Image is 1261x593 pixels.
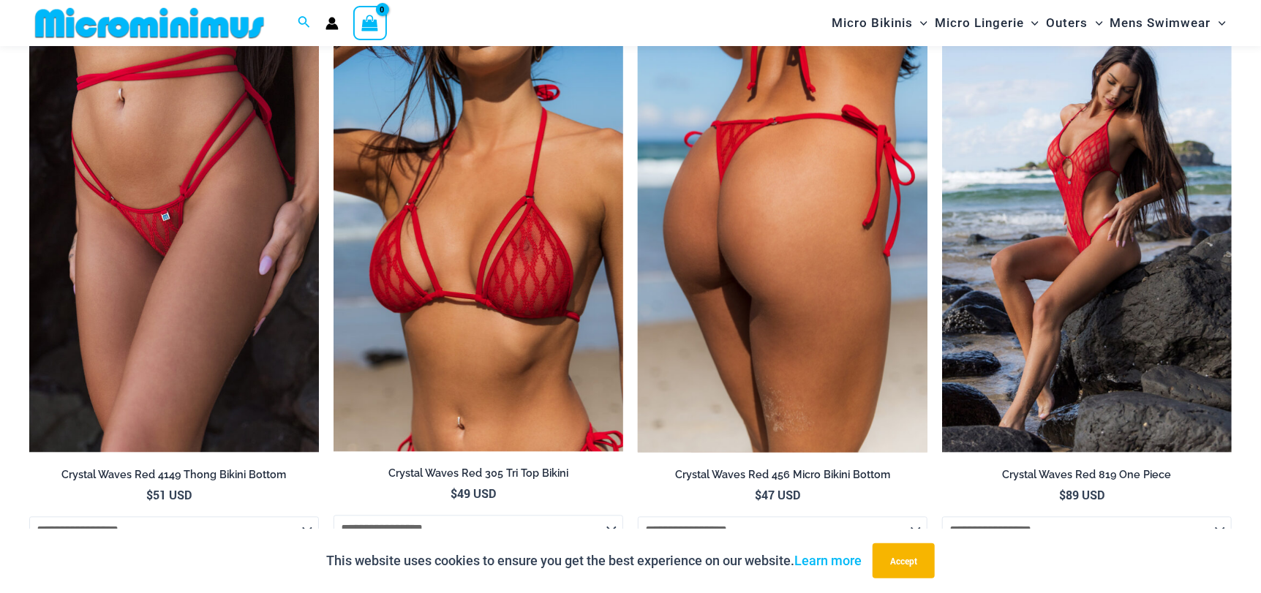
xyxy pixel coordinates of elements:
span: Menu Toggle [1211,4,1226,42]
button: Accept [873,543,935,578]
img: Crystal Waves 4149 Thong 01 [29,18,319,452]
img: Crystal Waves 305 Tri Top 01 [334,18,623,451]
a: Micro LingerieMenu ToggleMenu Toggle [931,4,1042,42]
bdi: 51 USD [147,487,192,502]
h2: Crystal Waves Red 4149 Thong Bikini Bottom [29,468,319,482]
img: MM SHOP LOGO FLAT [29,7,270,39]
a: Crystal Waves 456 Bottom 02Crystal Waves 456 Bottom 01Crystal Waves 456 Bottom 01 [638,18,927,452]
span: $ [451,486,458,501]
nav: Site Navigation [826,2,1232,44]
a: View Shopping Cart, empty [353,6,387,39]
bdi: 47 USD [756,487,801,502]
img: Crystal Waves Red 819 One Piece 04 [942,18,1232,452]
a: Crystal Waves Red 819 One Piece 04Crystal Waves Red 819 One Piece 03Crystal Waves Red 819 One Pie... [942,18,1232,452]
a: Crystal Waves Red 456 Micro Bikini Bottom [638,468,927,487]
span: Mens Swimwear [1110,4,1211,42]
a: Crystal Waves 4149 Thong 01Crystal Waves 305 Tri Top 4149 Thong 01Crystal Waves 305 Tri Top 4149 ... [29,18,319,452]
a: Crystal Waves Red 4149 Thong Bikini Bottom [29,468,319,487]
a: Crystal Waves 305 Tri Top 01Crystal Waves 305 Tri Top 4149 Thong 04Crystal Waves 305 Tri Top 4149... [334,18,623,451]
span: Menu Toggle [1024,4,1039,42]
a: Micro BikinisMenu ToggleMenu Toggle [828,4,931,42]
p: This website uses cookies to ensure you get the best experience on our website. [326,550,862,572]
a: Crystal Waves Red 305 Tri Top Bikini [334,467,623,486]
h2: Crystal Waves Red 456 Micro Bikini Bottom [638,468,927,482]
a: Mens SwimwearMenu ToggleMenu Toggle [1107,4,1230,42]
a: OutersMenu ToggleMenu Toggle [1043,4,1107,42]
bdi: 89 USD [1060,487,1105,502]
span: $ [1060,487,1066,502]
span: Micro Bikinis [832,4,913,42]
a: Crystal Waves Red 819 One Piece [942,468,1232,487]
img: Crystal Waves 456 Bottom 01 [638,18,927,452]
a: Search icon link [298,14,311,32]
span: Micro Lingerie [935,4,1024,42]
bdi: 49 USD [451,486,497,501]
span: $ [756,487,762,502]
span: Outers [1047,4,1088,42]
h2: Crystal Waves Red 305 Tri Top Bikini [334,467,623,480]
a: Account icon link [325,17,339,30]
span: Menu Toggle [913,4,927,42]
a: Learn more [794,553,862,568]
span: Menu Toggle [1088,4,1103,42]
span: $ [147,487,154,502]
h2: Crystal Waves Red 819 One Piece [942,468,1232,482]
